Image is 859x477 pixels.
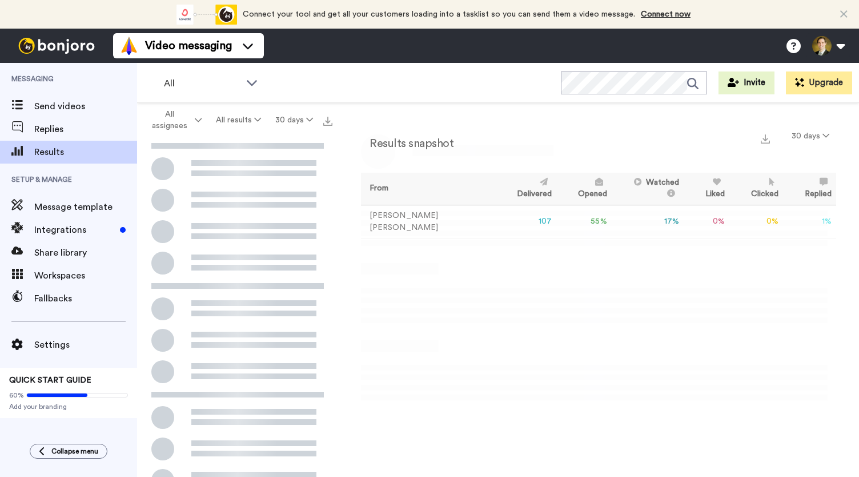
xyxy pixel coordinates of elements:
[243,10,635,18] span: Connect your tool and get all your customers loading into a tasklist so you can send them a video...
[612,173,684,205] th: Watched
[34,292,137,305] span: Fallbacks
[145,38,232,54] span: Video messaging
[34,100,137,113] span: Send videos
[684,205,729,238] td: 0 %
[718,71,774,94] button: Invite
[51,447,98,456] span: Collapse menu
[729,173,783,205] th: Clicked
[34,223,115,237] span: Integrations
[9,391,24,400] span: 60%
[34,200,137,214] span: Message template
[612,205,684,238] td: 17 %
[556,173,612,205] th: Opened
[9,402,128,411] span: Add your branding
[268,110,320,130] button: 30 days
[320,112,336,129] button: Export all results that match these filters now.
[361,173,495,205] th: From
[783,173,836,205] th: Replied
[783,205,836,238] td: 1 %
[757,130,773,146] button: Export a summary of each team member’s results that match this filter now.
[495,205,556,238] td: 107
[761,134,770,144] img: export.svg
[34,122,137,136] span: Replies
[34,338,137,352] span: Settings
[729,205,783,238] td: 0 %
[34,145,137,159] span: Results
[174,5,237,25] div: animation
[14,38,99,54] img: bj-logo-header-white.svg
[684,173,729,205] th: Liked
[34,246,137,260] span: Share library
[323,117,332,126] img: export.svg
[361,137,453,150] h2: Results snapshot
[209,110,268,130] button: All results
[146,109,192,132] span: All assignees
[641,10,691,18] a: Connect now
[9,376,91,384] span: QUICK START GUIDE
[786,71,852,94] button: Upgrade
[361,205,495,238] td: [PERSON_NAME] [PERSON_NAME]
[120,37,138,55] img: vm-color.svg
[785,126,836,146] button: 30 days
[164,77,240,90] span: All
[34,269,137,283] span: Workspaces
[139,104,209,136] button: All assignees
[495,173,556,205] th: Delivered
[30,444,107,459] button: Collapse menu
[556,205,612,238] td: 55 %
